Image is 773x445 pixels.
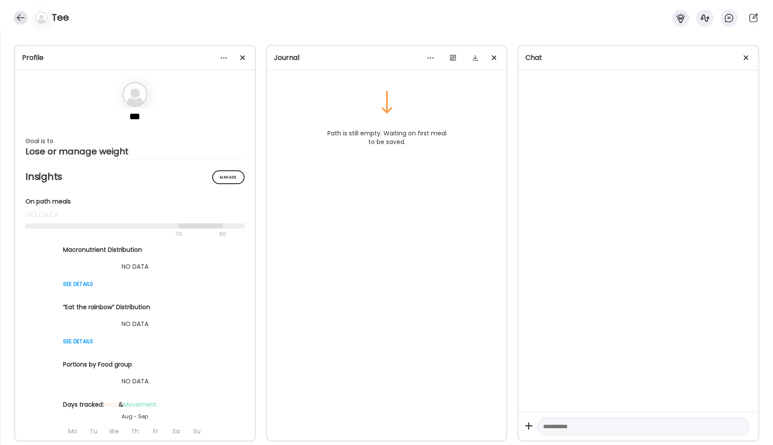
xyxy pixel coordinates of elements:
div: Tu [84,424,103,439]
div: 70 [25,229,217,239]
div: 90 [218,229,227,239]
div: NO DATA [63,376,207,386]
img: bg-avatar-default.svg [122,81,148,107]
div: Goal is to [25,136,245,146]
div: Macronutrient Distribution [63,245,207,254]
div: We [105,424,124,439]
div: Path is still empty. Waiting on first meal to be saved. [318,125,456,150]
div: Sa [167,424,186,439]
div: Th [126,424,145,439]
div: Su [188,424,207,439]
div: Mo [63,424,82,439]
div: Journal [274,53,500,63]
img: bg-avatar-default.svg [35,12,47,24]
h2: Insights [25,170,245,183]
div: Profile [22,53,248,63]
div: NO DATA [63,319,207,329]
span: Movement [123,400,157,409]
div: On path meals [25,197,245,206]
span: Food [104,400,119,409]
div: NO DATA [63,261,207,272]
div: Lose or manage weight [25,146,245,157]
div: “Eat the rainbow” Distribution [63,303,207,312]
div: Days tracked: & [63,400,207,409]
div: Portions by Food group [63,360,207,369]
h4: Tee [52,11,69,25]
div: Fr [146,424,165,439]
div: Aug - Sep [63,413,207,420]
div: Manage [212,170,245,184]
div: no data [25,210,245,220]
div: Chat [525,53,751,63]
